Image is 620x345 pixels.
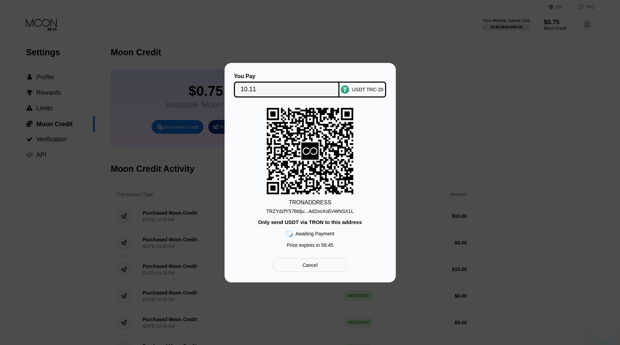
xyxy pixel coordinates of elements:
[258,219,362,225] div: Only send USDT via TRON to this address
[234,73,339,80] div: You Pay
[273,258,347,272] div: Cancel
[266,208,354,214] div: TRZYdzfY578tdju...Ad2xoXoEvWNSX1L
[287,242,334,248] div: Price expires in
[592,317,614,339] iframe: Кнопка, открывающая окно обмена сообщениями; идет разговор
[289,199,331,206] div: TRON ADDRESS
[295,231,334,236] div: Awaiting Payment
[321,242,333,248] span: 58 : 45
[235,73,385,97] div: You PayUSDT TRC-20
[302,262,318,268] div: Cancel
[352,87,383,92] div: USDT TRC-20
[266,206,354,214] div: TRZYdzfY578tdju...Ad2xoXoEvWNSX1L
